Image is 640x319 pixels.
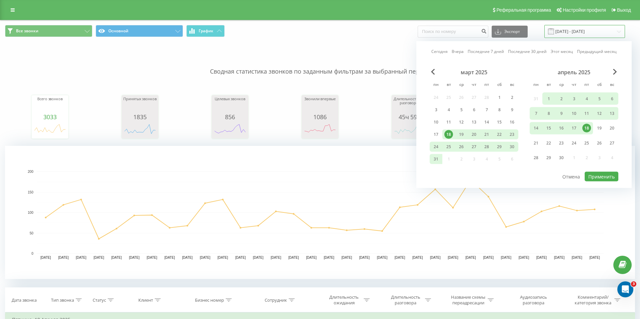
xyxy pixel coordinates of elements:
[508,106,516,114] div: 9
[303,97,337,114] div: Звонили впервые
[431,48,448,55] a: Сегодня
[326,294,362,306] div: Длительность ожидания
[123,97,157,114] div: Принятых звонков
[496,7,551,13] span: Реферальная программа
[495,106,504,114] div: 8
[470,130,478,139] div: 20
[544,80,554,90] abbr: вторник
[506,93,518,103] div: вс 2 мар. 2025 г.
[582,80,592,90] abbr: пятница
[495,118,504,127] div: 15
[195,297,224,303] div: Бизнес номер
[570,94,578,103] div: 3
[482,130,491,139] div: 21
[557,124,566,133] div: 16
[393,114,427,120] div: 45ч 59м
[442,142,455,152] div: вт 25 мар. 2025 г.
[508,93,516,102] div: 2
[359,256,370,259] text: [DATE]
[40,256,51,259] text: [DATE]
[501,256,512,259] text: [DATE]
[585,172,618,181] button: Применить
[444,106,453,114] div: 4
[482,143,491,151] div: 28
[442,130,455,140] div: вт 18 мар. 2025 г.
[606,93,618,105] div: вс 6 апр. 2025 г.
[33,114,67,120] div: 3033
[582,94,591,103] div: 4
[613,69,617,75] span: Next Month
[430,105,442,115] div: пн 3 мар. 2025 г.
[377,256,388,259] text: [DATE]
[455,117,468,127] div: ср 12 мар. 2025 г.
[608,139,616,147] div: 27
[182,256,193,259] text: [DATE]
[468,117,480,127] div: чт 13 мар. 2025 г.
[542,152,555,164] div: вт 29 апр. 2025 г.
[5,146,635,279] svg: A chart.
[607,80,617,90] abbr: воскресенье
[506,142,518,152] div: вс 30 мар. 2025 г.
[595,139,604,147] div: 26
[457,118,466,127] div: 12
[430,256,441,259] text: [DATE]
[5,25,92,37] button: Все звонки
[493,117,506,127] div: сб 15 мар. 2025 г.
[58,256,69,259] text: [DATE]
[468,130,480,140] div: чт 20 мар. 2025 г.
[16,28,38,34] span: Все звонки
[557,109,566,118] div: 9
[542,122,555,134] div: вт 15 апр. 2025 г.
[563,7,606,13] span: Настройки профиля
[288,256,299,259] text: [DATE]
[542,107,555,120] div: вт 8 апр. 2025 г.
[531,80,541,90] abbr: понедельник
[111,256,122,259] text: [DATE]
[568,93,580,105] div: чт 3 апр. 2025 г.
[442,117,455,127] div: вт 11 мар. 2025 г.
[589,256,600,259] text: [DATE]
[595,109,604,118] div: 12
[532,154,540,162] div: 28
[76,256,87,259] text: [DATE]
[532,139,540,147] div: 21
[324,256,334,259] text: [DATE]
[532,124,540,133] div: 14
[432,130,440,139] div: 17
[572,256,582,259] text: [DATE]
[33,120,67,140] div: A chart.
[147,256,157,259] text: [DATE]
[493,130,506,140] div: сб 22 мар. 2025 г.
[506,105,518,115] div: вс 9 мар. 2025 г.
[593,107,606,120] div: сб 12 апр. 2025 г.
[200,256,210,259] text: [DATE]
[430,130,442,140] div: пн 17 мар. 2025 г.
[608,124,616,133] div: 20
[457,130,466,139] div: 19
[395,256,405,259] text: [DATE]
[388,294,423,306] div: Длительность разговора
[569,80,579,90] abbr: четверг
[594,80,604,90] abbr: суббота
[568,122,580,134] div: чт 17 апр. 2025 г.
[432,118,440,127] div: 10
[213,97,247,114] div: Целевых звонков
[530,107,542,120] div: пн 7 апр. 2025 г.
[606,122,618,134] div: вс 20 апр. 2025 г.
[457,143,466,151] div: 26
[482,80,492,90] abbr: пятница
[608,109,616,118] div: 13
[431,69,435,75] span: Previous Month
[544,139,553,147] div: 22
[580,107,593,120] div: пт 11 апр. 2025 г.
[512,294,555,306] div: Аудиозапись разговора
[303,120,337,140] svg: A chart.
[341,256,352,259] text: [DATE]
[480,105,493,115] div: пт 7 мар. 2025 г.
[94,256,104,259] text: [DATE]
[28,190,33,194] text: 150
[271,256,281,259] text: [DATE]
[580,137,593,149] div: пт 25 апр. 2025 г.
[593,93,606,105] div: сб 5 апр. 2025 г.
